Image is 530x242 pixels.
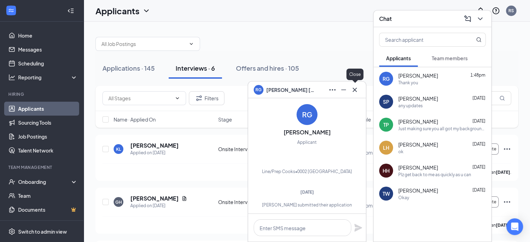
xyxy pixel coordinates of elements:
[266,86,315,94] span: [PERSON_NAME] [PERSON_NAME]
[102,64,155,72] div: Applications · 145
[182,196,187,201] svg: Document
[189,91,224,105] button: Filter Filters
[503,198,511,206] svg: Ellipses
[18,143,78,157] a: Talent Network
[8,178,15,185] svg: UserCheck
[383,75,390,82] div: RG
[236,64,299,72] div: Offers and hires · 105
[462,13,473,24] button: ComposeMessage
[18,74,78,81] div: Reporting
[398,164,438,171] span: [PERSON_NAME]
[398,103,423,109] div: any updates
[475,13,486,24] button: ChevronDown
[338,84,349,95] button: Minimize
[18,203,78,217] a: DocumentsCrown
[130,195,179,202] h5: [PERSON_NAME]
[67,7,74,14] svg: Collapse
[108,94,172,102] input: All Stages
[8,228,15,235] svg: Settings
[346,69,363,80] div: Close
[476,37,482,42] svg: MagnifyingGlass
[379,33,462,46] input: Search applicant
[18,228,67,235] div: Switch to admin view
[101,40,186,48] input: All Job Postings
[383,167,390,174] div: HH
[398,172,471,178] div: Plz get back to me as quickly as u can
[398,141,438,148] span: [PERSON_NAME]
[130,149,179,156] div: Applied on [DATE]
[18,189,78,203] a: Team
[503,145,511,153] svg: Ellipses
[8,7,15,14] svg: WorkstreamLogo
[473,118,485,124] span: [DATE]
[499,95,505,101] svg: MagnifyingGlass
[18,130,78,143] a: Job Postings
[432,55,468,61] span: Team members
[383,121,389,128] div: TP
[476,15,484,23] svg: ChevronDown
[383,98,389,105] div: SP
[398,80,418,86] div: Thank you
[176,64,215,72] div: Interviews · 6
[18,217,78,231] a: SurveysCrown
[218,198,268,205] div: Onsite Interview
[473,164,485,170] span: [DATE]
[8,91,76,97] div: Hiring
[175,95,180,101] svg: ChevronDown
[463,15,472,23] svg: ComposeMessage
[508,8,514,14] div: RS
[496,170,510,175] b: [DATE]
[398,126,486,132] div: Just making sure you all got my background check started
[18,42,78,56] a: Messages
[398,149,404,155] div: ok
[398,118,438,125] span: [PERSON_NAME]
[302,110,312,119] div: RG
[115,199,122,205] div: GH
[492,7,500,15] svg: QuestionInfo
[18,178,72,185] div: Onboarding
[8,74,15,81] svg: Analysis
[18,29,78,42] a: Home
[8,164,76,170] div: Team Management
[130,202,187,209] div: Applied on [DATE]
[218,146,268,153] div: Onsite Interview
[114,116,156,123] span: Name · Applied On
[506,218,523,235] div: Open Intercom Messenger
[284,128,331,136] h3: [PERSON_NAME]
[218,116,232,123] span: Stage
[398,95,438,102] span: [PERSON_NAME]
[195,94,203,102] svg: Filter
[18,116,78,130] a: Sourcing Tools
[339,86,348,94] svg: Minimize
[473,187,485,193] span: [DATE]
[470,72,485,78] span: 1:48pm
[95,5,139,17] h1: Applicants
[116,146,121,152] div: KL
[383,190,390,197] div: TW
[18,56,78,70] a: Scheduling
[398,72,438,79] span: [PERSON_NAME]
[379,15,392,23] h3: Chat
[189,41,194,47] svg: ChevronDown
[383,144,389,151] div: LH
[473,141,485,147] span: [DATE]
[297,139,317,146] div: Applicant
[328,86,337,94] svg: Ellipses
[327,84,338,95] button: Ellipses
[130,142,179,149] h5: [PERSON_NAME]
[300,189,314,195] span: [DATE]
[398,187,438,194] span: [PERSON_NAME]
[473,95,485,101] span: [DATE]
[18,102,78,116] a: Applicants
[386,55,411,61] span: Applicants
[254,202,360,208] div: [PERSON_NAME] submitted their application
[496,223,510,228] b: [DATE]
[351,86,359,94] svg: Cross
[349,84,360,95] button: Cross
[354,224,362,232] svg: Plane
[262,168,352,175] div: Line/Prep Cooks • 0002 [GEOGRAPHIC_DATA]
[476,7,485,15] svg: Notifications
[398,195,409,201] div: Okay
[142,7,151,15] svg: ChevronDown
